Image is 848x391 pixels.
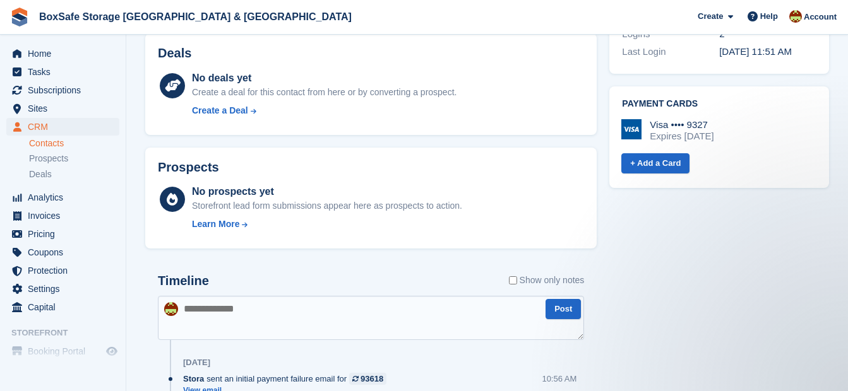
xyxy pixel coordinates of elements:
a: Learn More [192,218,462,231]
a: menu [6,262,119,279]
span: Protection [28,262,104,279]
span: Create [698,10,723,23]
img: Visa Logo [621,119,642,139]
a: menu [6,81,119,99]
a: menu [6,118,119,136]
a: Contacts [29,137,119,149]
div: Visa •••• 9327 [650,119,714,131]
div: sent an initial payment failure email for [183,373,393,385]
a: menu [6,225,119,243]
span: Tasks [28,63,104,81]
a: menu [6,342,119,360]
a: menu [6,207,119,225]
input: Show only notes [509,274,517,287]
a: menu [6,63,119,81]
time: 2025-07-02 10:51:12 UTC [719,46,792,57]
div: Learn More [192,218,239,231]
span: Capital [28,298,104,316]
div: Storefront lead form submissions appear here as prospects to action. [192,199,462,213]
h2: Deals [158,46,191,61]
span: Booking Portal [28,342,104,360]
a: Create a Deal [192,104,457,117]
span: Prospects [29,153,68,165]
div: 10:56 AM [542,373,576,385]
img: stora-icon-8386f47178a22dfd0bd8f6a31ec36ba5ce8667c1dd55bd0f319d3a0aa187defe.svg [10,8,29,26]
h2: Timeline [158,274,209,288]
div: Logins [622,27,719,42]
span: Sites [28,100,104,117]
a: BoxSafe Storage [GEOGRAPHIC_DATA] & [GEOGRAPHIC_DATA] [34,6,357,27]
a: menu [6,189,119,206]
span: Analytics [28,189,104,206]
a: menu [6,45,119,62]
span: Stora [183,373,204,385]
a: menu [6,298,119,316]
a: Prospects [29,152,119,165]
a: Deals [29,168,119,181]
img: Kim [164,302,178,316]
div: 93618 [361,373,383,385]
span: Subscriptions [28,81,104,99]
div: Create a Deal [192,104,248,117]
span: CRM [28,118,104,136]
h2: Prospects [158,160,219,175]
div: 2 [719,27,816,42]
a: menu [6,100,119,117]
a: 93618 [349,373,386,385]
div: Expires [DATE] [650,131,714,142]
span: Coupons [28,243,104,261]
div: No deals yet [192,71,457,86]
a: menu [6,280,119,298]
span: Help [760,10,778,23]
div: Last Login [622,45,719,59]
span: Home [28,45,104,62]
label: Show only notes [509,274,585,287]
span: Invoices [28,207,104,225]
span: Storefront [11,327,126,339]
h2: Payment cards [622,99,816,109]
img: Kim [789,10,802,23]
span: Account [804,11,837,23]
div: No prospects yet [192,184,462,199]
button: Post [546,299,581,320]
a: menu [6,243,119,261]
span: Settings [28,280,104,298]
span: Pricing [28,225,104,243]
a: Preview store [104,344,119,359]
div: Create a deal for this contact from here or by converting a prospect. [192,86,457,99]
span: Deals [29,168,52,180]
div: [DATE] [183,358,210,368]
a: + Add a Card [621,153,690,174]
